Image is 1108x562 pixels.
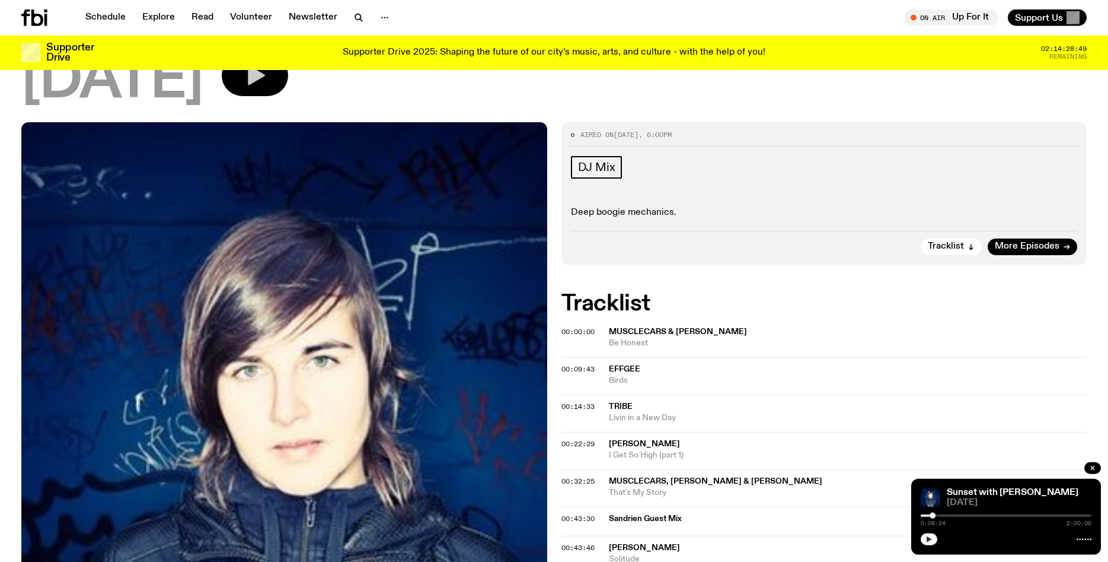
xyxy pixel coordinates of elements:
span: 00:00:00 [561,327,595,336]
button: 00:22:29 [561,441,595,447]
span: effgee [609,365,640,373]
button: Tracklist [921,239,982,255]
a: Newsletter [282,9,344,26]
p: Deep boogie mechanics. [571,207,1078,218]
span: Support Us [1015,12,1063,23]
span: , 6:00pm [638,130,672,139]
span: [DATE] [21,55,203,108]
span: 00:43:46 [561,543,595,553]
span: 00:43:30 [561,514,595,523]
h2: Tracklist [561,293,1087,315]
span: Tribe [609,402,633,411]
button: 00:43:46 [561,545,595,551]
span: Be Honest [609,338,1087,349]
span: [DATE] [947,499,1091,507]
span: Sandrien Guest Mix [609,513,1030,525]
button: 00:00:00 [561,329,595,335]
button: On AirUp For It [905,9,998,26]
span: 00:09:43 [561,364,595,374]
a: DJ Mix [571,156,622,179]
span: [PERSON_NAME] [609,544,680,552]
span: Musclecars & [PERSON_NAME] [609,328,747,336]
span: More Episodes [995,242,1059,251]
a: Schedule [78,9,133,26]
button: 00:43:30 [561,516,595,522]
a: Explore [135,9,182,26]
span: [DATE] [614,130,638,139]
span: 00:22:29 [561,439,595,449]
span: 02:14:28:49 [1041,46,1087,52]
span: Aired on [580,130,614,139]
h3: Supporter Drive [46,43,94,63]
span: [PERSON_NAME] [609,440,680,448]
a: More Episodes [988,239,1077,255]
button: 00:09:43 [561,366,595,373]
span: DJ Mix [578,161,615,174]
button: Support Us [1008,9,1087,26]
span: Birds [609,375,1087,386]
span: That's My Story [609,487,1087,499]
a: Volunteer [223,9,279,26]
span: I Get So High (part 1) [609,450,1087,461]
a: Read [184,9,221,26]
span: 00:14:33 [561,402,595,411]
span: Livin in a New Day [609,412,1087,424]
span: Musclecars, [PERSON_NAME] & [PERSON_NAME] [609,477,822,485]
span: 00:32:25 [561,477,595,486]
button: 00:14:33 [561,404,595,410]
span: Tracklist [928,242,964,251]
button: 00:32:25 [561,478,595,485]
span: Remaining [1049,53,1087,60]
span: 0:08:24 [921,520,946,526]
a: Sunset with [PERSON_NAME] [947,488,1078,497]
p: Supporter Drive 2025: Shaping the future of our city’s music, arts, and culture - with the help o... [343,47,765,58]
span: 2:00:00 [1067,520,1091,526]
